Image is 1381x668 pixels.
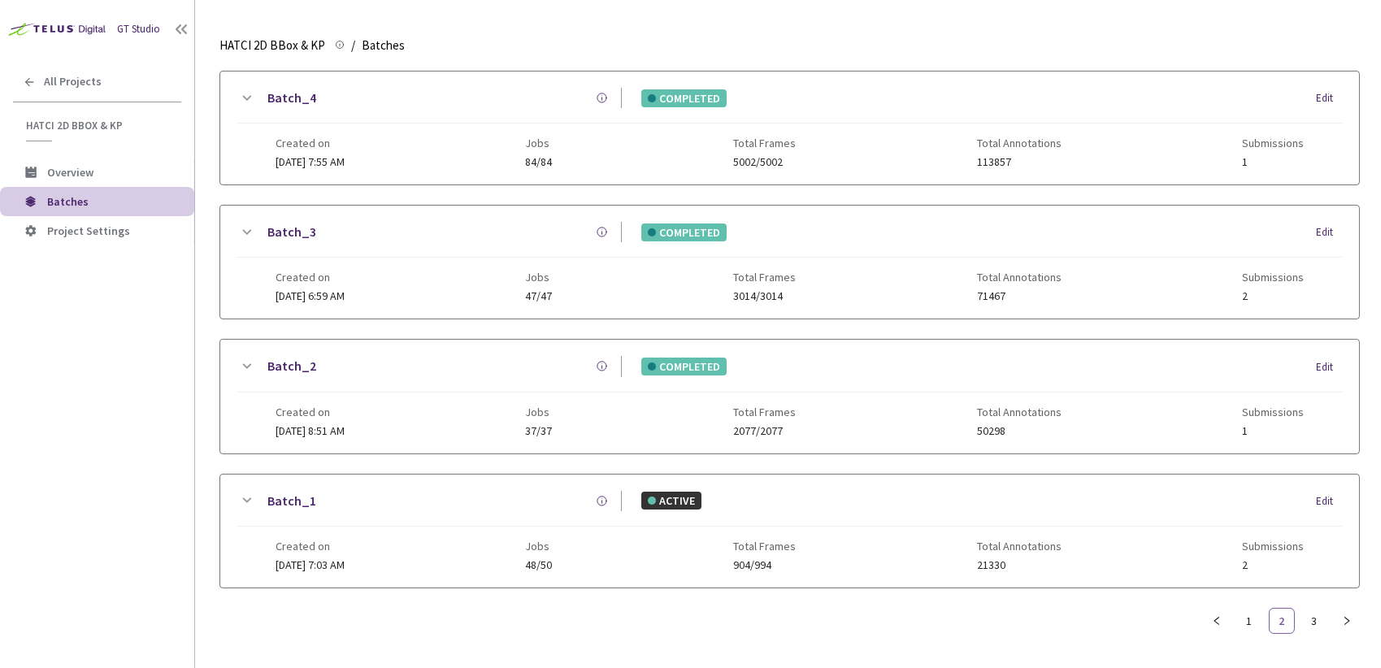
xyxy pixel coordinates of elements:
span: 3014/3014 [733,290,796,302]
span: 71467 [977,290,1062,302]
span: All Projects [44,75,102,89]
a: Batch_4 [267,88,316,108]
span: 1 [1242,156,1304,168]
button: left [1204,608,1230,634]
span: Project Settings [47,223,130,238]
span: left [1212,616,1222,626]
div: COMPLETED [641,223,727,241]
a: Batch_2 [267,356,316,376]
span: Batches [47,194,89,209]
span: [DATE] 6:59 AM [276,288,345,303]
a: Batch_3 [267,222,316,242]
span: Jobs [525,540,552,553]
span: 2 [1242,559,1304,571]
span: Submissions [1242,540,1304,553]
span: Submissions [1242,406,1304,419]
div: Edit [1316,90,1343,106]
span: Total Frames [733,406,796,419]
li: / [351,36,355,55]
span: [DATE] 7:03 AM [276,557,345,572]
span: Jobs [525,137,552,150]
span: Created on [276,406,345,419]
li: 2 [1269,608,1295,634]
span: [DATE] 8:51 AM [276,423,345,438]
span: 904/994 [733,559,796,571]
span: 47/47 [525,290,552,302]
a: 1 [1237,609,1262,633]
span: 2 [1242,290,1304,302]
div: COMPLETED [641,89,727,107]
li: Next Page [1334,608,1360,634]
a: Batch_1 [267,491,316,511]
span: Jobs [525,271,552,284]
span: 84/84 [525,156,552,168]
button: right [1334,608,1360,634]
span: 2077/2077 [733,425,796,437]
div: Edit [1316,493,1343,510]
span: right [1342,616,1352,626]
a: 3 [1302,609,1327,633]
span: Jobs [525,406,552,419]
div: Batch_4COMPLETEDEditCreated on[DATE] 7:55 AMJobs84/84Total Frames5002/5002Total Annotations113857... [220,72,1359,184]
li: 1 [1236,608,1262,634]
span: 1 [1242,425,1304,437]
span: 50298 [977,425,1062,437]
span: HATCI 2D BBox & KP [26,119,172,132]
div: COMPLETED [641,358,727,375]
span: Submissions [1242,137,1304,150]
div: Edit [1316,224,1343,241]
div: Edit [1316,359,1343,375]
a: 2 [1270,609,1294,633]
span: Total Annotations [977,271,1062,284]
span: 5002/5002 [733,156,796,168]
span: Total Frames [733,540,796,553]
span: 21330 [977,559,1062,571]
span: Total Annotations [977,406,1062,419]
span: Total Annotations [977,137,1062,150]
li: Previous Page [1204,608,1230,634]
div: ACTIVE [641,492,701,510]
span: Total Annotations [977,540,1062,553]
span: 48/50 [525,559,552,571]
li: 3 [1301,608,1327,634]
span: 113857 [977,156,1062,168]
span: Overview [47,165,93,180]
span: Created on [276,137,345,150]
span: Batches [362,36,405,55]
span: Created on [276,540,345,553]
span: [DATE] 7:55 AM [276,154,345,169]
div: Batch_1ACTIVEEditCreated on[DATE] 7:03 AMJobs48/50Total Frames904/994Total Annotations21330Submis... [220,475,1359,588]
div: GT Studio [117,22,160,37]
span: 37/37 [525,425,552,437]
div: Batch_2COMPLETEDEditCreated on[DATE] 8:51 AMJobs37/37Total Frames2077/2077Total Annotations50298S... [220,340,1359,453]
span: Submissions [1242,271,1304,284]
div: Batch_3COMPLETEDEditCreated on[DATE] 6:59 AMJobs47/47Total Frames3014/3014Total Annotations71467S... [220,206,1359,319]
span: Created on [276,271,345,284]
span: HATCI 2D BBox & KP [219,36,325,55]
span: Total Frames [733,137,796,150]
span: Total Frames [733,271,796,284]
